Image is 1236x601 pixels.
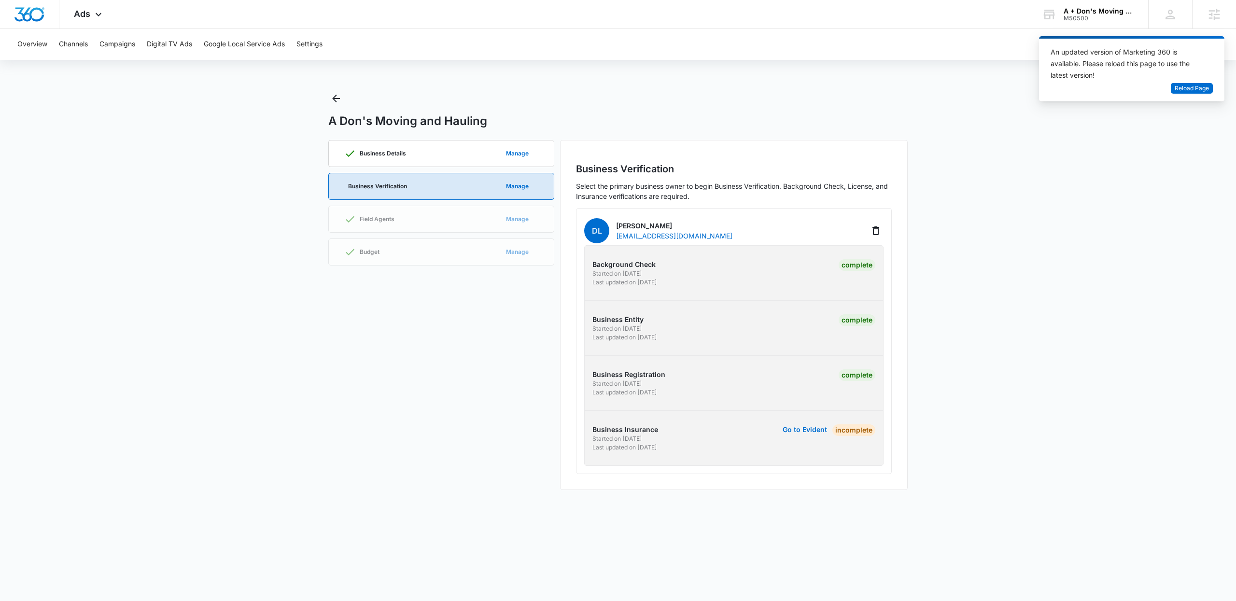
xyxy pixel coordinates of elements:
[576,181,892,201] p: Select the primary business owner to begin Business Verification. Background Check, License, and ...
[839,314,875,326] div: Complete
[592,324,731,333] p: Started on [DATE]
[592,369,731,379] p: Business Registration
[74,9,90,19] span: Ads
[839,369,875,381] div: Complete
[592,278,731,287] p: Last updated on [DATE]
[592,333,731,342] p: Last updated on [DATE]
[592,269,731,278] p: Started on [DATE]
[1051,46,1201,81] div: An updated version of Marketing 360 is available. Please reload this page to use the latest version!
[328,140,554,167] a: Business DetailsManage
[17,29,47,60] button: Overview
[204,29,285,60] button: Google Local Service Ads
[99,29,135,60] button: Campaigns
[616,221,732,231] p: [PERSON_NAME]
[496,142,538,165] button: Manage
[328,173,554,200] a: Business VerificationManage
[576,162,892,176] h2: Business Verification
[584,218,609,243] span: Dl
[1171,83,1213,94] button: Reload Page
[868,223,884,238] button: Delete
[59,29,88,60] button: Channels
[592,434,731,443] p: Started on [DATE]
[296,29,323,60] button: Settings
[496,175,538,198] button: Manage
[783,426,827,433] button: Go to Evident
[1064,7,1134,15] div: account name
[592,424,731,434] p: Business Insurance
[839,259,875,271] div: Complete
[1175,84,1209,93] span: Reload Page
[592,314,731,324] p: Business Entity
[348,183,407,189] p: Business Verification
[592,259,731,269] p: Background Check
[1064,15,1134,22] div: account id
[592,443,731,452] p: Last updated on [DATE]
[592,379,731,388] p: Started on [DATE]
[147,29,192,60] button: Digital TV Ads
[616,231,732,241] p: [EMAIL_ADDRESS][DOMAIN_NAME]
[328,91,344,106] button: Back
[360,151,406,156] p: Business Details
[832,424,875,436] div: Incomplete
[328,114,487,128] h1: A Don's Moving and Hauling
[592,388,731,397] p: Last updated on [DATE]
